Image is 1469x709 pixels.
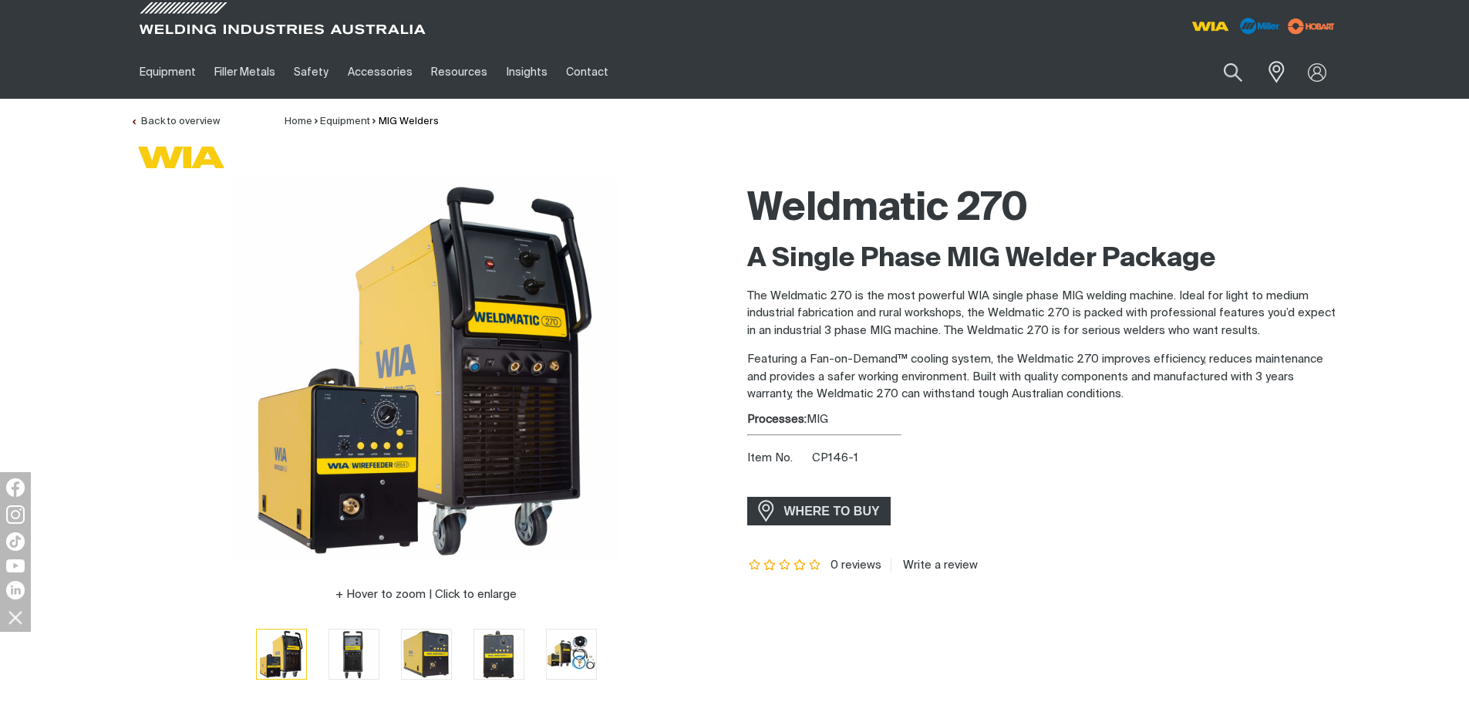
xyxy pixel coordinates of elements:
a: Filler Metals [205,46,285,99]
button: Go to slide 4 [473,629,524,680]
img: TikTok [6,532,25,551]
img: Weldmatic 270 [547,630,596,678]
a: Equipment [130,46,205,99]
img: LinkedIn [6,581,25,599]
img: Weldmatic 270 [257,630,306,679]
button: Search products [1207,54,1259,90]
span: Rating: {0} [747,560,823,571]
a: Accessories [339,46,422,99]
button: Go to slide 5 [546,629,597,680]
button: Go to slide 2 [329,629,379,680]
a: Back to overview [130,116,220,127]
img: YouTube [6,559,25,572]
button: Go to slide 3 [401,629,452,680]
a: Contact [557,46,618,99]
h1: Weldmatic 270 [747,184,1339,235]
input: Product name or item number... [1187,54,1258,90]
a: MIG Welders [379,116,439,127]
h2: A Single Phase MIG Welder Package [747,242,1339,276]
p: The Weldmatic 270 is the most powerful WIA single phase MIG welding machine. Ideal for light to m... [747,288,1339,340]
p: Featuring a Fan-on-Demand™ cooling system, the Weldmatic 270 improves efficiency, reduces mainten... [747,351,1339,403]
span: Item No. [747,450,810,468]
button: Go to slide 1 [256,629,307,680]
img: Weldmatic 270 [474,630,524,679]
a: Insights [497,46,556,99]
a: Resources [422,46,497,99]
img: Weldmatic 270 [234,177,619,562]
span: 0 reviews [831,559,881,571]
img: hide socials [2,604,29,630]
a: Home [285,116,312,127]
nav: Breadcrumb [285,114,439,130]
img: Facebook [6,478,25,497]
nav: Main [130,46,1037,99]
a: Equipment [320,116,370,127]
div: MIG [747,411,1339,429]
img: miller [1283,15,1339,38]
a: Safety [285,46,338,99]
a: Write a review [891,559,978,572]
img: Instagram [6,505,25,524]
span: WHERE TO BUY [774,499,890,524]
span: CP146-1 [812,452,858,464]
img: Weldmatic 270 [329,630,379,679]
img: Weldmatic 270 [402,630,451,679]
button: Hover to zoom | Click to enlarge [326,586,526,604]
strong: Processes: [747,414,807,425]
a: WHERE TO BUY [747,497,891,525]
